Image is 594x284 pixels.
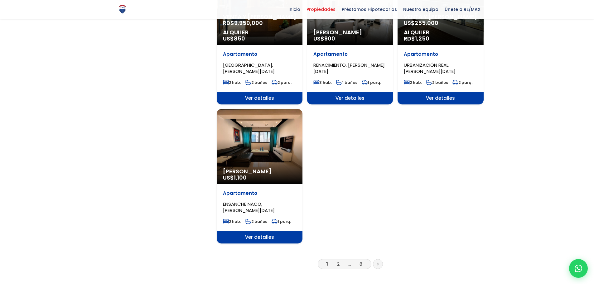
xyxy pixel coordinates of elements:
p: Apartamento [223,51,296,57]
span: Únete a RE/MAX [442,5,484,14]
span: 850 [234,35,245,42]
a: [PERSON_NAME] US$1,100 Apartamento ENSANCHE NACO, [PERSON_NAME][DATE] 2 hab. 2 baños 1 parq. Ver ... [217,109,302,243]
span: Ver detalles [398,92,483,104]
p: Apartamento [313,51,387,57]
span: Inicio [285,5,303,14]
span: 1 parq. [272,219,291,224]
span: 2 hab. [223,80,241,85]
span: US$ [223,174,247,181]
span: Nuestro equipo [400,5,442,14]
span: Alquiler [223,29,296,36]
span: Ver detalles [307,92,393,104]
span: [PERSON_NAME] [223,168,296,175]
span: [GEOGRAPHIC_DATA], [PERSON_NAME][DATE] [223,62,275,75]
span: 1 baños [336,80,357,85]
span: RENACIMIENTO, [PERSON_NAME][DATE] [313,62,385,75]
span: 1,250 [415,35,429,42]
span: 9,950,000 [234,19,263,27]
span: 2 baños [426,80,448,85]
span: Propiedades [303,5,339,14]
span: 900 [324,35,335,42]
p: Apartamento [223,190,296,196]
span: ENSANCHE NACO, [PERSON_NAME][DATE] [223,201,275,214]
a: 1 [326,261,328,267]
span: Venta y [PERSON_NAME] [404,14,477,20]
span: Ver detalles [217,92,302,104]
span: URBANIZACIÓN REAL, [PERSON_NAME][DATE] [404,62,456,75]
span: 2 parq. [452,80,472,85]
span: US$ [223,35,245,42]
span: US$ [404,19,438,27]
span: 2 baños [245,219,267,224]
span: Alquiler [404,29,477,36]
span: Ver detalles [217,231,302,243]
img: Logo de REMAX [117,4,128,15]
span: 2 baños [245,80,267,85]
span: 2 hab. [404,80,422,85]
span: 1 parq. [362,80,381,85]
a: ... [348,261,351,267]
span: 3 hab. [313,80,332,85]
span: 2 hab. [223,219,241,224]
span: 1,100 [234,174,247,181]
p: Apartamento [404,51,477,57]
span: 255,000 [415,19,438,27]
span: RD$ [223,19,263,27]
span: 2 parq. [272,80,292,85]
a: 2 [337,261,340,267]
span: [PERSON_NAME] [313,29,387,36]
span: Préstamos Hipotecarios [339,5,400,14]
span: RD$ [404,35,429,42]
span: US$ [313,35,335,42]
a: 8 [360,261,362,267]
